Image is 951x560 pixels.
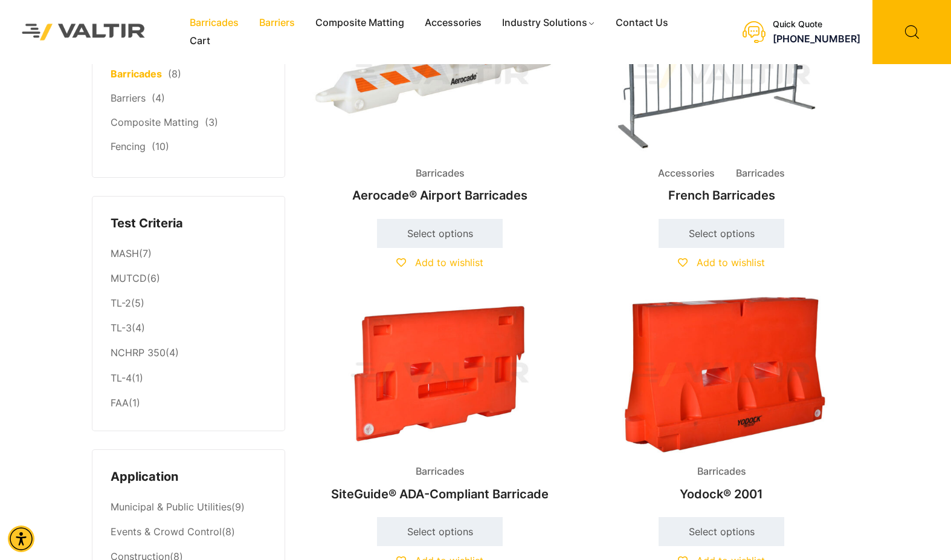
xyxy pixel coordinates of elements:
[305,14,414,32] a: Composite Matting
[111,267,266,291] li: (6)
[111,297,131,309] a: TL-2
[205,116,218,128] span: (3)
[111,215,266,233] h4: Test Criteria
[678,256,765,269] a: Add to wishlist
[111,468,266,486] h4: Application
[111,495,266,520] li: (9)
[414,14,492,32] a: Accessories
[727,164,794,183] span: Barricades
[309,296,570,507] a: BarricadesSiteGuide® ADA-Compliant Barricade
[407,463,474,481] span: Barricades
[773,33,860,45] a: call (888) 496-3625
[649,164,724,183] span: Accessories
[111,391,266,412] li: (1)
[111,372,132,384] a: TL-4
[111,247,139,259] a: MASH
[111,241,266,266] li: (7)
[591,481,852,507] h2: Yodock® 2001
[9,11,158,53] img: Valtir Rentals
[111,526,222,538] a: Events & Crowd Control
[111,366,266,391] li: (1)
[396,256,483,269] a: Add to wishlist
[249,14,305,32] a: Barriers
[179,32,221,50] a: Cart
[111,520,266,545] li: (8)
[111,140,146,152] a: Fencing
[697,256,765,269] span: Add to wishlist
[591,296,852,453] img: Barricades
[111,397,129,409] a: FAA
[377,517,503,546] a: Select options for “SiteGuide® ADA-Compliant Barricade”
[111,272,147,284] a: MUTCD
[8,526,34,552] div: Accessibility Menu
[773,19,860,30] div: Quick Quote
[377,219,503,248] a: Select options for “Aerocade® Airport Barricades”
[168,68,181,80] span: (8)
[111,322,132,334] a: TL-3
[309,182,570,209] h2: Aerocade® Airport Barricades
[659,219,784,248] a: Select options for “French Barricades”
[111,347,166,359] a: NCHRP 350
[111,501,231,513] a: Municipal & Public Utilities
[111,92,146,104] a: Barriers
[492,14,606,32] a: Industry Solutions
[591,182,852,209] h2: French Barricades
[111,316,266,341] li: (4)
[309,296,570,453] img: Barricades
[111,116,199,128] a: Composite Matting
[659,517,784,546] a: Select options for “Yodock® 2001”
[688,463,755,481] span: Barricades
[591,296,852,507] a: BarricadesYodock® 2001
[111,341,266,366] li: (4)
[179,14,249,32] a: Barricades
[415,256,483,269] span: Add to wishlist
[605,14,679,32] a: Contact Us
[111,291,266,316] li: (5)
[407,164,474,183] span: Barricades
[152,92,165,104] span: (4)
[152,140,169,152] span: (10)
[111,68,162,80] a: Barricades
[309,481,570,507] h2: SiteGuide® ADA-Compliant Barricade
